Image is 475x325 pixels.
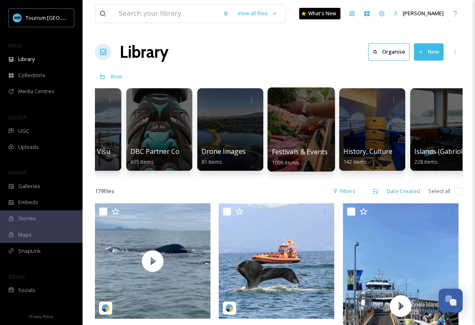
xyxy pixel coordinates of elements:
a: [PERSON_NAME] [389,5,448,21]
img: wildlife_jesse-18042535400339442.jpeg [219,203,334,319]
span: Root [111,73,123,80]
span: Collections [18,71,45,79]
span: Embeds [18,198,38,206]
span: SnapLink [18,247,41,255]
span: WIDGETS [8,170,27,176]
span: Privacy Policy [29,314,53,319]
span: Socials [18,286,35,294]
div: Date Created [383,183,424,199]
button: New [414,43,444,60]
span: 179 file s [95,187,114,195]
span: Library [18,55,35,63]
a: DBC Partner Contrent615 items [130,148,199,165]
span: Stories [18,214,36,222]
span: Maps [18,231,32,239]
img: tourism_nanaimo_logo.jpeg [13,14,21,22]
button: Open Chat [439,289,463,313]
span: UGC [18,127,29,135]
span: Tourism [GEOGRAPHIC_DATA] [26,14,99,21]
span: Drone Images [201,147,246,156]
div: Filters [328,183,359,199]
span: Galleries [18,182,40,190]
span: History, Culture & Shopping [343,147,430,156]
a: Festivals & Events1096 items [272,148,328,166]
span: DBC Partner Contrent [130,147,199,156]
img: snapsea-logo.png [225,304,234,312]
a: History, Culture & Shopping142 items [343,148,430,165]
input: Search your library [114,5,218,23]
img: thumbnail [95,203,210,319]
span: SOCIALS [8,273,25,280]
span: Media Centres [18,87,54,95]
span: Festivals & Events [272,147,328,156]
span: 81 items [201,158,222,165]
a: Privacy Policy [29,311,53,321]
span: 142 items [343,158,367,165]
a: Drone Images81 items [201,148,246,165]
a: Root [111,71,123,81]
span: COLLECT [8,114,26,120]
span: MEDIA [8,42,23,49]
span: Uploads [18,143,39,151]
span: 615 items [130,158,154,165]
a: What's New [299,8,340,19]
span: Select all [428,187,450,195]
a: Organise [368,43,414,60]
a: View all files [233,5,281,21]
button: Organise [368,43,410,60]
span: 1096 items [272,158,299,166]
a: Library [120,40,168,64]
img: snapsea-logo.png [102,304,110,312]
span: 228 items [414,158,438,165]
span: [PERSON_NAME] [403,9,444,17]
